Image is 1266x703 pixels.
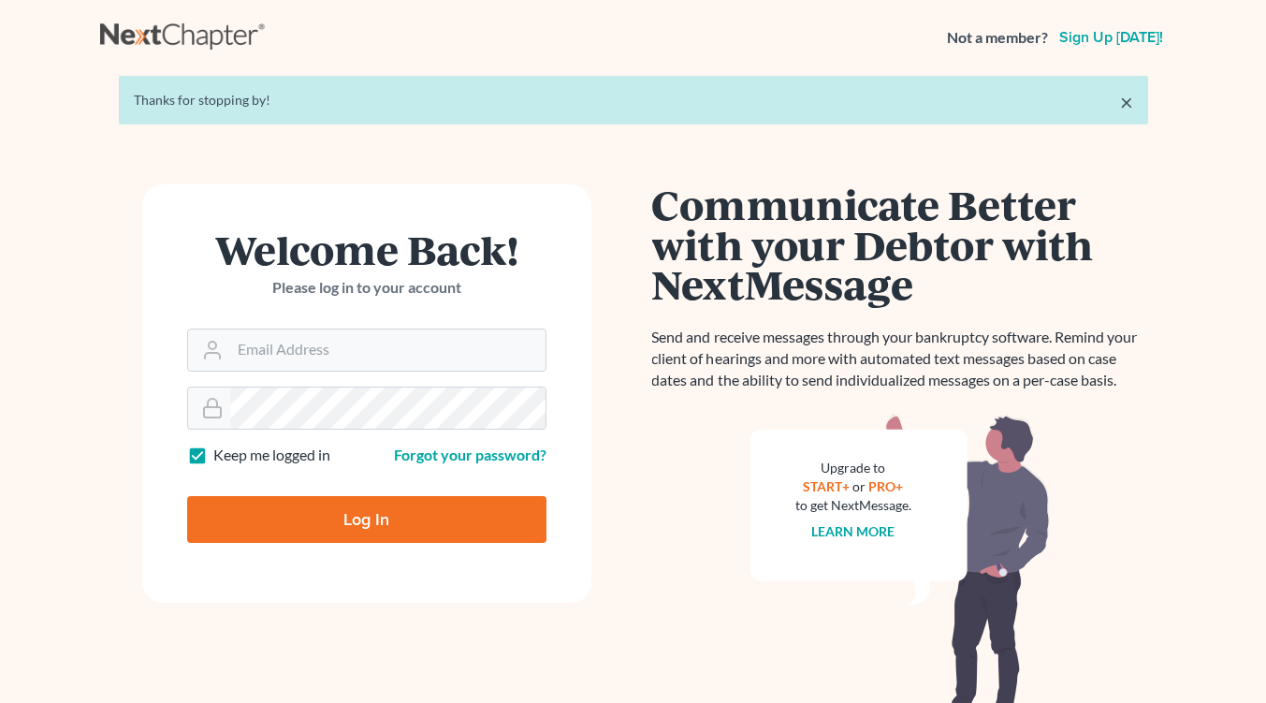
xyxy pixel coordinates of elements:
a: PRO+ [868,478,903,494]
span: or [852,478,866,494]
div: to get NextMessage. [795,496,911,515]
p: Please log in to your account [187,277,546,299]
a: Forgot your password? [394,446,546,463]
a: Learn more [811,523,895,539]
div: Upgrade to [795,459,911,477]
p: Send and receive messages through your bankruptcy software. Remind your client of hearings and mo... [652,327,1148,391]
strong: Not a member? [947,27,1048,49]
label: Keep me logged in [213,445,330,466]
a: × [1120,91,1133,113]
div: Thanks for stopping by! [134,91,1133,110]
input: Log In [187,496,546,543]
input: Email Address [230,330,546,371]
h1: Communicate Better with your Debtor with NextMessage [652,184,1148,304]
h1: Welcome Back! [187,229,546,270]
a: START+ [803,478,850,494]
a: Sign up [DATE]! [1055,30,1167,45]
